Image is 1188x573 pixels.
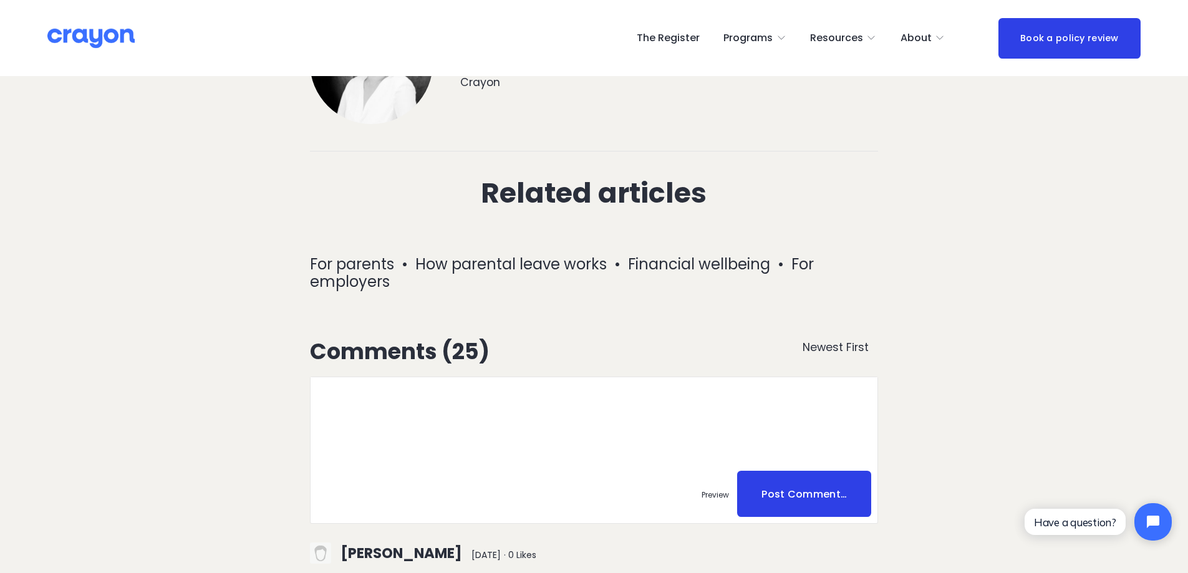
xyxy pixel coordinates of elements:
[810,29,863,47] span: Resources
[723,28,786,48] a: folder dropdown
[702,489,729,500] span: Preview
[628,254,770,274] a: Financial wellbeing
[310,254,814,292] a: For employers
[737,471,871,517] span: Post Comment…
[998,18,1141,59] a: Book a policy review
[310,254,394,274] a: For parents
[723,29,773,47] span: Programs
[471,549,501,561] span: [DATE]
[1014,493,1182,551] iframe: Tidio Chat
[504,549,536,561] span: · 0 Likes
[340,543,462,563] span: [PERSON_NAME]
[901,28,945,48] a: folder dropdown
[637,28,700,48] a: The Register
[310,178,878,209] h2: Related articles
[810,28,877,48] a: folder dropdown
[415,254,607,274] a: How parental leave works
[310,336,490,367] span: Comments (25)
[901,29,932,47] span: About
[47,27,135,49] img: Crayon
